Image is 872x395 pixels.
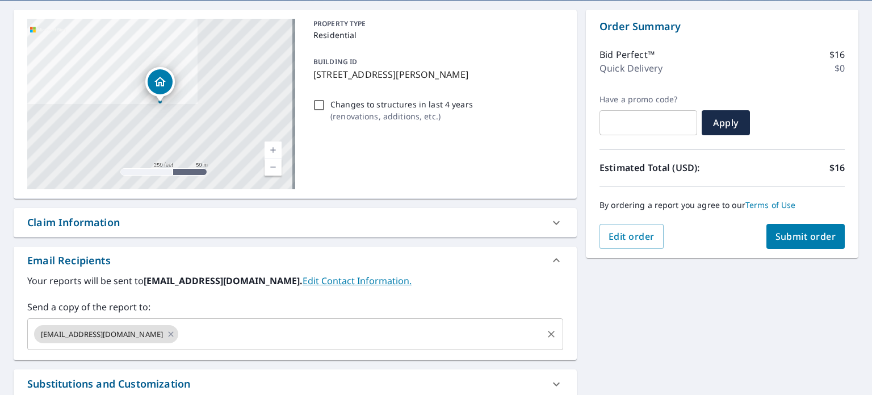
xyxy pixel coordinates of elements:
[775,230,836,243] span: Submit order
[330,98,473,110] p: Changes to structures in last 4 years
[330,110,473,122] p: ( renovations, additions, etc. )
[34,325,178,343] div: [EMAIL_ADDRESS][DOMAIN_NAME]
[599,224,664,249] button: Edit order
[599,200,845,210] p: By ordering a report you agree to our
[609,230,655,243] span: Edit order
[145,67,175,102] div: Dropped pin, building 1, Residential property, 20502 SW Skiver St Beaverton, OR 97078
[14,247,577,274] div: Email Recipients
[599,61,663,75] p: Quick Delivery
[265,142,282,159] a: Current Level 17, Zoom In
[265,159,282,176] a: Current Level 17, Zoom Out
[835,61,845,75] p: $0
[745,199,796,210] a: Terms of Use
[599,161,722,174] p: Estimated Total (USD):
[766,224,845,249] button: Submit order
[829,161,845,174] p: $16
[14,208,577,237] div: Claim Information
[313,57,357,66] p: BUILDING ID
[599,19,845,34] p: Order Summary
[599,48,655,61] p: Bid Perfect™
[27,253,111,268] div: Email Recipients
[829,48,845,61] p: $16
[144,275,303,287] b: [EMAIL_ADDRESS][DOMAIN_NAME].
[543,326,559,342] button: Clear
[303,275,412,287] a: EditContactInfo
[27,274,563,288] label: Your reports will be sent to
[27,376,190,392] div: Substitutions and Customization
[313,68,559,81] p: [STREET_ADDRESS][PERSON_NAME]
[711,117,741,129] span: Apply
[34,329,170,340] span: [EMAIL_ADDRESS][DOMAIN_NAME]
[313,19,559,29] p: PROPERTY TYPE
[27,215,120,230] div: Claim Information
[313,29,559,41] p: Residential
[27,300,563,314] label: Send a copy of the report to:
[599,94,697,105] label: Have a promo code?
[702,110,750,135] button: Apply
